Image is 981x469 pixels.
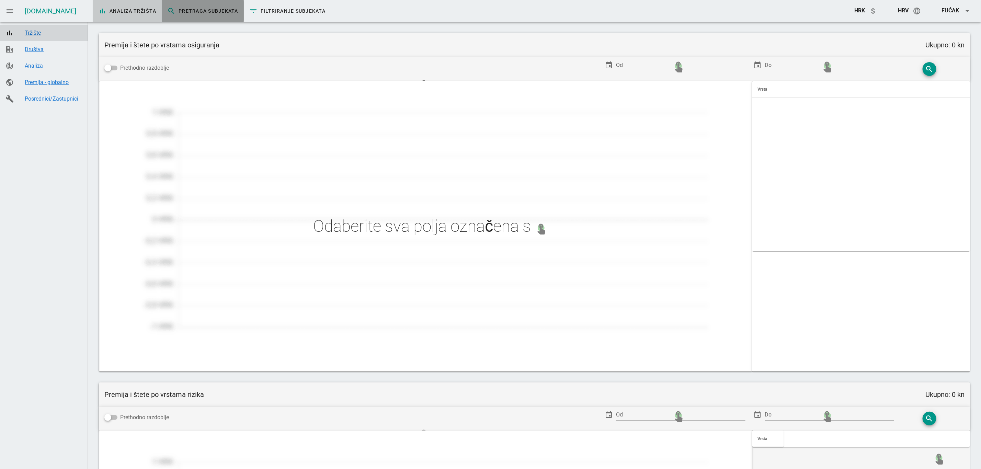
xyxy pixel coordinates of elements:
i: language [913,7,921,15]
span: Analiza tržišta [98,7,156,15]
a: Tržište [25,30,82,36]
i: public [5,78,14,87]
a: Društva [25,46,82,53]
span: hrv [898,7,909,14]
span: Odaberite sva polja označena s [313,218,531,235]
i: search [167,7,175,15]
a: Premija - globalno [25,79,82,85]
i: menu [5,7,14,15]
i: track_changes [5,62,14,70]
i: search [925,65,934,73]
span: HRK [854,7,865,14]
i: filter_list [249,7,258,15]
i: search [925,414,934,423]
label: Prethodno razdoblje [120,414,245,421]
i: bar_chart [5,29,14,37]
i: build [5,95,14,103]
i: arrow_drop_down [963,7,971,15]
a: Analiza [25,62,82,69]
i: bar_chart [98,7,106,15]
div: Ukupno: 0 kn [925,389,965,400]
span: Vrsta [758,436,767,441]
label: Prethodno razdoblje [120,65,245,71]
i: event [605,411,613,419]
i: event [754,61,762,69]
div: Premija i štete po vrstama osiguranja [104,40,219,50]
span: Fućak [942,7,959,14]
div: Ukupno: 0 kn [925,40,965,50]
i: event [605,61,613,69]
th: Vrsta [752,431,773,447]
span: Filtriranje subjekata [249,7,326,15]
span: Pretraga subjekata [167,7,238,15]
i: attach_money [869,7,877,15]
div: Premija i štete po vrstama rizika [104,389,204,400]
a: [DOMAIN_NAME] [25,7,76,15]
span: Vrsta [758,87,767,92]
i: domain [5,45,14,54]
i: event [754,411,762,419]
th: Vrsta [752,81,894,98]
a: Posrednici/Zastupnici [25,95,82,102]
